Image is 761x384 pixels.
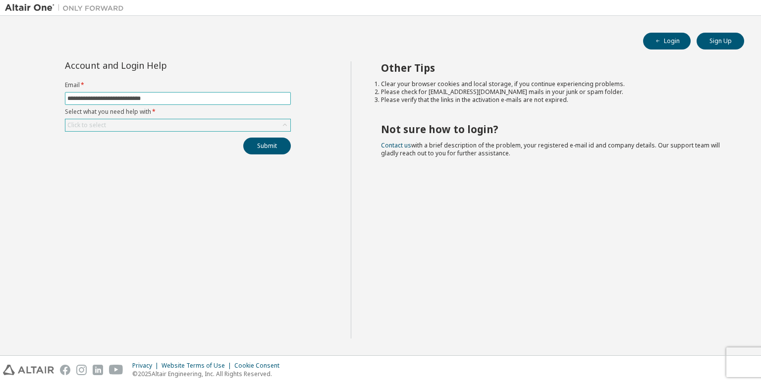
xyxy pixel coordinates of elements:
li: Clear your browser cookies and local storage, if you continue experiencing problems. [381,80,727,88]
h2: Not sure how to login? [381,123,727,136]
button: Sign Up [697,33,744,49]
div: Account and Login Help [65,61,246,69]
img: altair_logo.svg [3,365,54,375]
img: youtube.svg [109,365,123,375]
a: Contact us [381,141,411,149]
h2: Other Tips [381,61,727,74]
span: with a brief description of the problem, your registered e-mail id and company details. Our suppo... [381,141,720,157]
div: Click to select [67,121,106,129]
div: Click to select [65,119,290,131]
button: Submit [243,138,291,154]
div: Website Terms of Use [162,362,234,370]
img: instagram.svg [76,365,87,375]
div: Cookie Consent [234,362,285,370]
button: Login [643,33,691,49]
img: facebook.svg [60,365,70,375]
label: Select what you need help with [65,108,291,116]
li: Please check for [EMAIL_ADDRESS][DOMAIN_NAME] mails in your junk or spam folder. [381,88,727,96]
img: linkedin.svg [93,365,103,375]
img: Altair One [5,3,129,13]
label: Email [65,81,291,89]
li: Please verify that the links in the activation e-mails are not expired. [381,96,727,104]
p: © 2025 Altair Engineering, Inc. All Rights Reserved. [132,370,285,378]
div: Privacy [132,362,162,370]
